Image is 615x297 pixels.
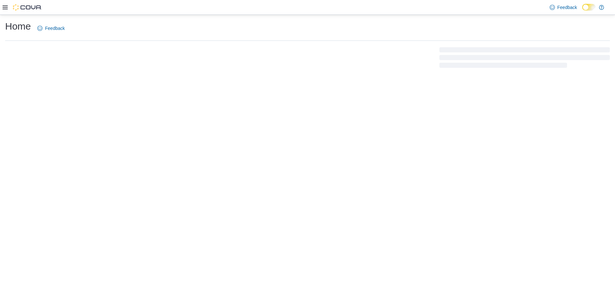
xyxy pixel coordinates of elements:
[35,22,67,35] a: Feedback
[13,4,42,11] img: Cova
[547,1,580,14] a: Feedback
[45,25,65,32] span: Feedback
[439,49,610,69] span: Loading
[557,4,577,11] span: Feedback
[5,20,31,33] h1: Home
[582,4,596,11] input: Dark Mode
